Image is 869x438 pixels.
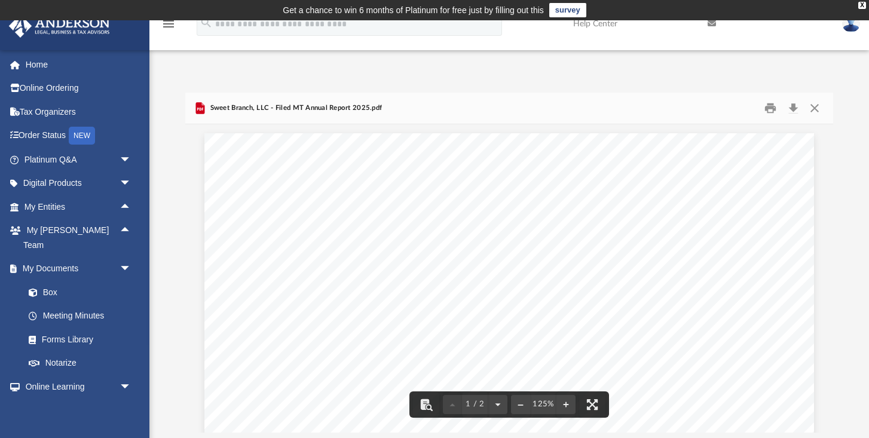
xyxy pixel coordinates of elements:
[8,100,149,124] a: Tax Organizers
[462,400,488,408] span: 1 / 2
[8,53,149,76] a: Home
[17,351,143,375] a: Notarize
[200,16,213,29] i: search
[161,23,176,31] a: menu
[579,391,605,418] button: Enter fullscreen
[120,171,143,196] span: arrow_drop_down
[120,219,143,243] span: arrow_drop_up
[5,14,114,38] img: Anderson Advisors Platinum Portal
[17,327,137,351] a: Forms Library
[758,99,782,118] button: Print
[207,103,382,114] span: Sweet Branch, LLC - Filed MT Annual Report 2025.pdf
[556,391,576,418] button: Zoom in
[120,375,143,399] span: arrow_drop_down
[530,400,556,408] div: Current zoom level
[462,391,488,418] button: 1 / 2
[8,375,143,399] a: Online Learningarrow_drop_down
[8,195,149,219] a: My Entitiesarrow_drop_up
[8,124,149,148] a: Order StatusNEW
[120,257,143,281] span: arrow_drop_down
[120,195,143,219] span: arrow_drop_up
[283,3,544,17] div: Get a chance to win 6 months of Platinum for free just by filling out this
[858,2,866,9] div: close
[69,127,95,145] div: NEW
[17,304,143,328] a: Meeting Minutes
[413,391,439,418] button: Toggle findbar
[549,3,586,17] a: survey
[120,148,143,172] span: arrow_drop_down
[17,280,137,304] a: Box
[185,93,833,433] div: Preview
[842,15,860,32] img: User Pic
[185,124,833,433] div: File preview
[8,171,149,195] a: Digital Productsarrow_drop_down
[8,257,143,281] a: My Documentsarrow_drop_down
[8,219,143,257] a: My [PERSON_NAME] Teamarrow_drop_up
[803,99,825,118] button: Close
[511,391,530,418] button: Zoom out
[8,148,149,171] a: Platinum Q&Aarrow_drop_down
[488,391,507,418] button: Next page
[8,76,149,100] a: Online Ordering
[185,124,833,433] div: Document Viewer
[161,17,176,31] i: menu
[782,99,804,118] button: Download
